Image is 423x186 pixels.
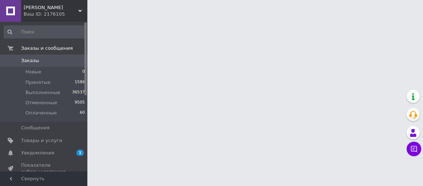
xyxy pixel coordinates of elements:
[75,100,85,106] span: 9505
[25,100,57,106] span: Отмененные
[21,150,54,156] span: Уведомления
[25,79,51,86] span: Принятые
[75,79,85,86] span: 1586
[24,11,87,17] div: Ваш ID: 2176105
[21,45,73,52] span: Заказы и сообщения
[21,137,62,144] span: Товары и услуги
[25,69,41,75] span: Новые
[76,150,84,156] span: 1
[80,110,85,116] span: 60
[82,69,85,75] span: 0
[21,57,39,64] span: Заказы
[21,125,50,131] span: Сообщения
[407,142,421,156] button: Чат с покупателем
[25,89,60,96] span: Выполненные
[72,89,85,96] span: 36537
[21,162,67,175] span: Показатели работы компании
[4,25,86,39] input: Поиск
[24,4,78,11] span: Маркет Плюс
[25,110,57,116] span: Оплаченные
